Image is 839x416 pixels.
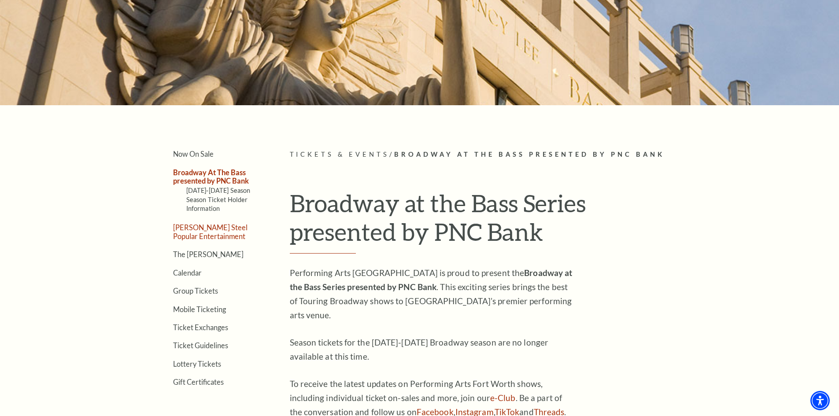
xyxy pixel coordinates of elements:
a: Now On Sale [173,150,214,158]
span: Tickets & Events [290,151,390,158]
a: Ticket Guidelines [173,341,228,350]
span: Broadway At The Bass presented by PNC Bank [394,151,665,158]
a: The [PERSON_NAME] [173,250,244,258]
a: [PERSON_NAME] Steel Popular Entertainment [173,223,248,240]
a: e-Club [490,393,516,403]
h1: Broadway at the Bass Series presented by PNC Bank [290,189,693,254]
p: Performing Arts [GEOGRAPHIC_DATA] is proud to present the . This exciting series brings the best ... [290,266,576,322]
a: Broadway At The Bass presented by PNC Bank [173,168,249,185]
a: Lottery Tickets [173,360,221,368]
a: Calendar [173,269,202,277]
div: Accessibility Menu [810,391,830,410]
a: Season Ticket Holder Information [186,196,248,212]
a: Mobile Ticketing [173,305,226,313]
a: Ticket Exchanges [173,323,228,331]
strong: Broadway at the Bass Series presented by PNC Bank [290,268,573,292]
a: [DATE]-[DATE] Season [186,187,251,194]
p: Season tickets for the [DATE]-[DATE] Broadway season are no longer available at this time. [290,335,576,364]
p: / [290,149,693,160]
a: Group Tickets [173,287,218,295]
a: Gift Certificates [173,378,224,386]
